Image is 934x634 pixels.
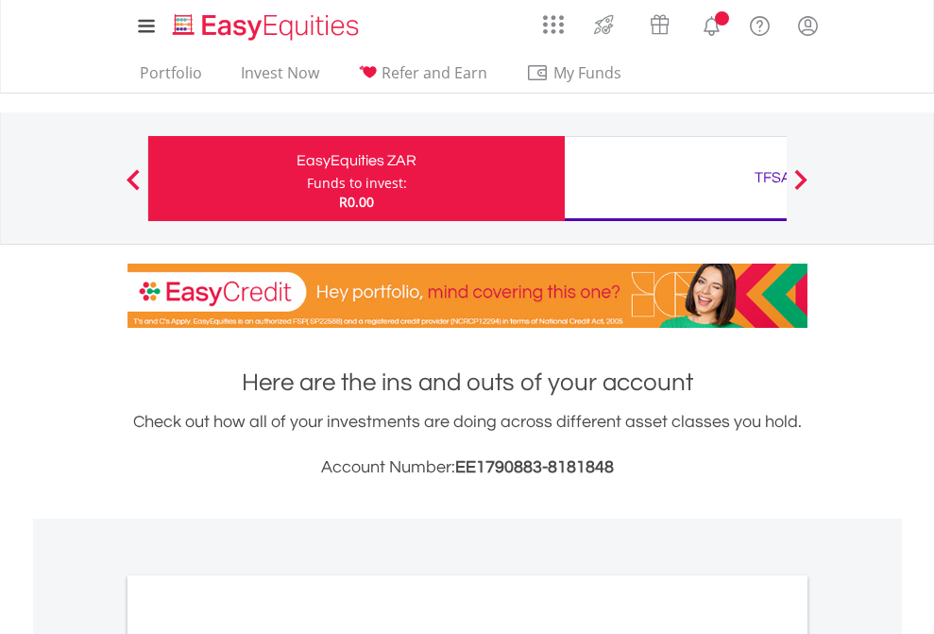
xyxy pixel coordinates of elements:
img: thrive-v2.svg [588,9,620,40]
span: Refer and Earn [382,62,487,83]
img: EasyEquities_Logo.png [169,11,366,43]
img: EasyCredit Promotion Banner [127,264,807,328]
img: vouchers-v2.svg [644,9,675,40]
span: R0.00 [339,193,374,211]
div: Funds to invest: [307,174,407,193]
h3: Account Number: [127,454,807,481]
div: EasyEquities ZAR [160,147,553,174]
span: My Funds [526,60,650,85]
button: Next [782,179,820,197]
button: Previous [114,179,152,197]
a: Home page [165,5,366,43]
a: Portfolio [132,63,210,93]
a: Notifications [688,5,736,43]
a: AppsGrid [531,5,576,35]
span: EE1790883-8181848 [455,458,614,476]
a: Invest Now [233,63,327,93]
a: FAQ's and Support [736,5,784,43]
a: Refer and Earn [350,63,495,93]
img: grid-menu-icon.svg [543,14,564,35]
a: My Profile [784,5,832,46]
a: Vouchers [632,5,688,40]
div: Check out how all of your investments are doing across different asset classes you hold. [127,409,807,481]
h1: Here are the ins and outs of your account [127,366,807,400]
